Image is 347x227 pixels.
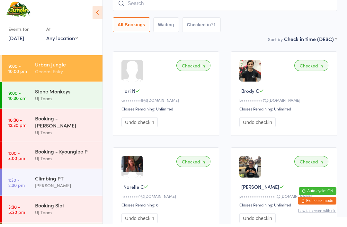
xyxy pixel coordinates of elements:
[8,27,40,38] div: Events for
[239,100,330,106] div: b•••••••••••7@[DOMAIN_NAME]
[8,38,24,45] a: [DATE]
[35,64,97,71] div: Urban Jungle
[284,39,337,46] div: Check in time (DESC)
[239,63,261,85] img: image1617706727.png
[121,120,158,130] button: Undo checkin
[35,185,97,192] div: [PERSON_NAME]
[2,58,102,85] a: 9:00 -10:00 pmUrban JungleGeneral Entry
[239,120,276,130] button: Undo checkin
[121,205,212,211] div: Classes Remaining: 8
[35,205,97,212] div: Booking Slot
[239,109,330,115] div: Classes Remaining: Unlimited
[239,216,276,226] button: Undo checkin
[8,93,26,104] time: 9:00 - 10:30 am
[8,120,26,131] time: 10:30 - 12:30 pm
[2,85,102,112] a: 9:00 -10:30 amStone MonkeysUJ Team
[121,100,212,106] div: a•••••••••5@[DOMAIN_NAME]
[239,159,261,181] img: image1709802453.png
[46,38,78,45] div: Any location
[294,159,328,170] div: Checked in
[2,172,102,199] a: 1:30 -2:30 pmClimbing PT[PERSON_NAME]
[35,118,97,132] div: Booking - [PERSON_NAME]
[268,39,283,46] label: Sort by
[182,21,221,35] button: Checked in71
[35,98,97,105] div: UJ Team
[239,196,330,202] div: p•••••••••••••••••n@[DOMAIN_NAME]
[35,71,97,78] div: General Entry
[2,199,102,226] a: 3:30 -5:30 pmBooking SlotUJ Team
[35,91,97,98] div: Stone Monkeys
[8,153,25,164] time: 1:00 - 3:00 pm
[299,190,336,198] button: Auto-cycle: ON
[123,187,144,193] span: Narelle C
[121,196,212,202] div: n••••••••1@[DOMAIN_NAME]
[121,216,158,226] button: Undo checkin
[2,112,102,145] a: 10:30 -12:30 pmBooking - [PERSON_NAME]UJ Team
[211,25,216,31] div: 71
[8,180,25,191] time: 1:30 - 2:30 pm
[6,5,31,21] img: Urban Jungle Indoor Rock Climbing
[123,91,135,97] span: Iori N
[153,21,179,35] button: Waiting
[35,151,97,158] div: Booking - Kyounglee P
[35,212,97,219] div: UJ Team
[35,178,97,185] div: Climbing PT
[298,212,336,216] button: how to secure with pin
[113,21,150,35] button: All Bookings
[176,63,210,74] div: Checked in
[239,205,330,211] div: Classes Remaining: Unlimited
[8,207,25,218] time: 3:30 - 5:30 pm
[176,159,210,170] div: Checked in
[35,158,97,165] div: UJ Team
[241,91,259,97] span: Brody C
[121,109,212,115] div: Classes Remaining: Unlimited
[298,200,336,208] button: Exit kiosk mode
[241,187,279,193] span: [PERSON_NAME]
[35,132,97,139] div: UJ Team
[121,159,143,175] img: image1582796456.png
[8,66,27,77] time: 9:00 - 10:00 pm
[2,145,102,172] a: 1:00 -3:00 pmBooking - Kyounglee PUJ Team
[294,63,328,74] div: Checked in
[46,27,78,38] div: At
